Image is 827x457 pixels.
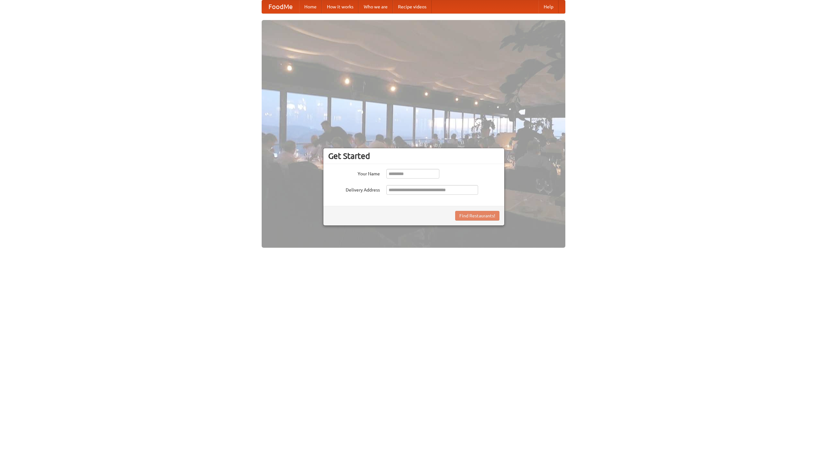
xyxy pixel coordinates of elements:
a: Recipe videos [393,0,432,13]
h3: Get Started [328,151,499,161]
a: Help [539,0,559,13]
a: Who we are [359,0,393,13]
label: Delivery Address [328,185,380,193]
label: Your Name [328,169,380,177]
a: Home [299,0,322,13]
a: How it works [322,0,359,13]
button: Find Restaurants! [455,211,499,221]
a: FoodMe [262,0,299,13]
